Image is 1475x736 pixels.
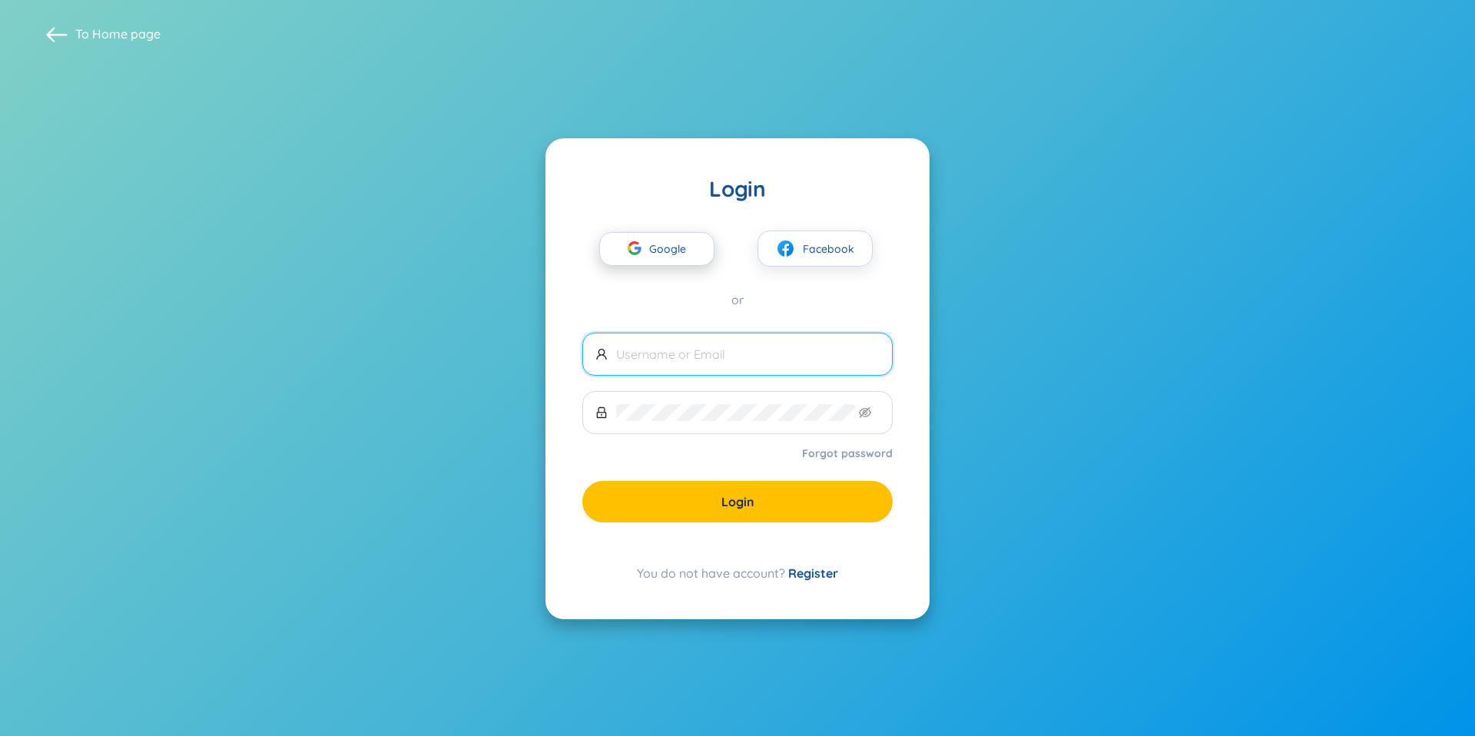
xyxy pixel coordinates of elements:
[788,565,838,581] a: Register
[721,493,754,510] span: Login
[582,481,893,522] button: Login
[616,346,880,363] input: Username or Email
[582,175,893,203] div: Login
[803,240,854,257] span: Facebook
[757,230,873,267] button: facebookFacebook
[582,564,893,582] div: You do not have account?
[582,291,893,308] div: or
[802,446,893,461] a: Forgot password
[599,232,714,266] button: Google
[649,233,694,265] span: Google
[859,406,871,419] span: eye-invisible
[92,26,161,41] a: Home page
[595,348,608,360] span: user
[595,406,608,419] span: lock
[75,25,161,42] span: To
[776,239,795,258] img: facebook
